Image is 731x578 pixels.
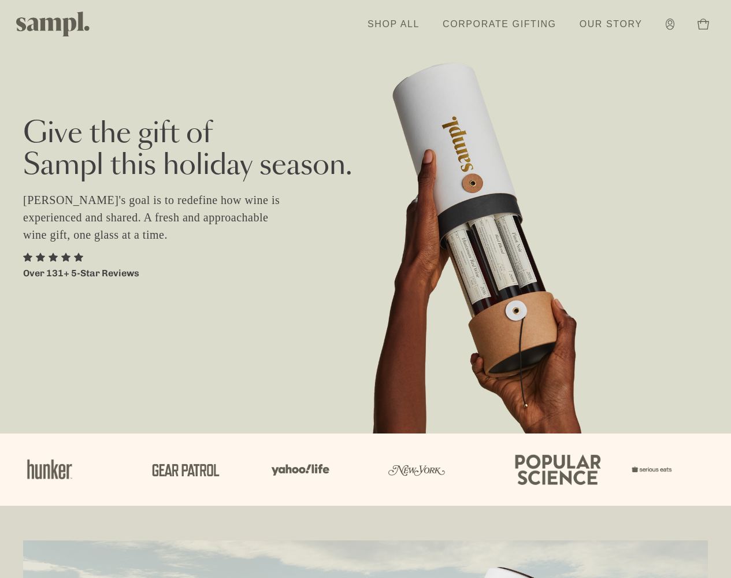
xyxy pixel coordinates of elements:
a: Corporate Gifting [437,12,562,37]
img: Artboard_3_3c8004f1-87e6-4dd9-9159-91a8c61f962a.png [381,447,445,492]
img: Artboard_1_af690aba-db18-4d1d-a553-70c177ae2e35.png [17,449,75,491]
img: Artboard_4_12aa32eb-d4a2-4772-87e6-e78b5ab8afc9.png [503,434,601,505]
img: Sampl logo [16,12,90,36]
img: Artboard_6_5c11d1bd-c4ca-46b8-ad3a-1f2b4dcd699f.png [260,444,331,495]
a: Our Story [574,12,648,37]
img: Artboard_5_a195cd02-e365-44f4-8930-be9a6ff03eb6.png [139,440,220,499]
p: [PERSON_NAME]'s goal is to redefine how wine is experienced and shared. A fresh and approachable ... [23,191,295,243]
a: Shop All [362,12,425,37]
img: Artboard_7_560d3599-80fb-43b6-be66-ebccdeaecca2.png [624,453,670,487]
h2: Give the gift of Sampl this holiday season. [23,118,708,182]
p: Over 131+ 5-Star Reviews [23,266,139,280]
